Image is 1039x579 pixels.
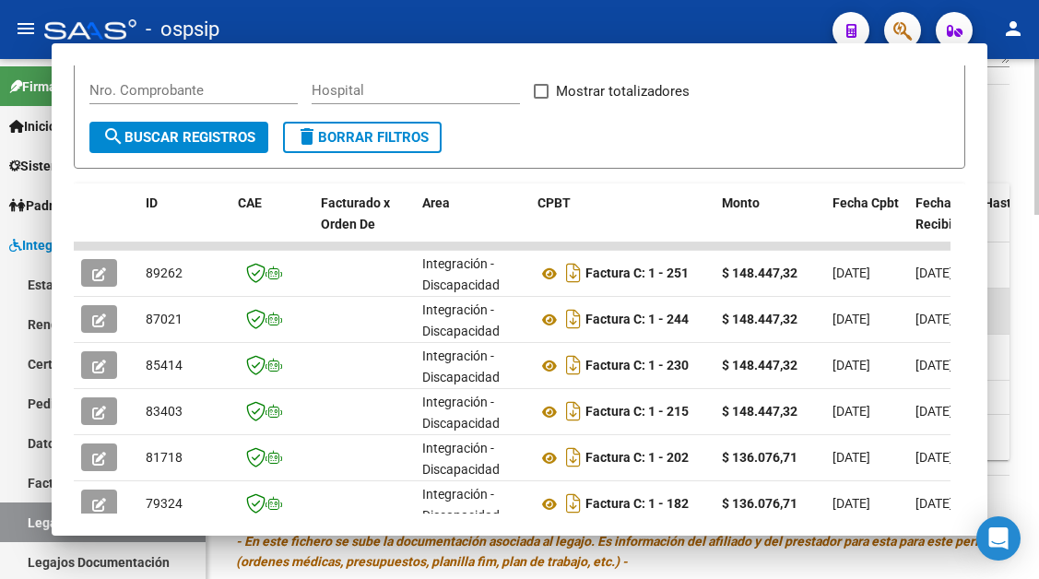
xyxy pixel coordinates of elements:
[238,195,262,210] span: CAE
[908,183,991,265] datatable-header-cell: Fecha Recibido
[9,77,105,97] span: Firma Express
[146,358,183,372] span: 85414
[146,404,183,419] span: 83403
[556,80,690,102] span: Mostrar totalizadores
[1002,18,1024,40] mat-icon: person
[585,359,689,373] strong: Factura C: 1 - 230
[102,125,124,148] mat-icon: search
[714,183,825,265] datatable-header-cell: Monto
[915,404,953,419] span: [DATE]
[585,405,689,419] strong: Factura C: 1 - 215
[915,266,953,280] span: [DATE]
[422,487,500,523] span: Integración - Discapacidad
[722,358,797,372] strong: $ 148.447,32
[415,183,530,265] datatable-header-cell: Area
[561,304,585,334] i: Descargar documento
[146,266,183,280] span: 89262
[832,496,870,511] span: [DATE]
[915,312,953,326] span: [DATE]
[530,183,714,265] datatable-header-cell: CPBT
[832,450,870,465] span: [DATE]
[146,9,219,50] span: - ospsip
[9,235,180,255] span: Integración (discapacidad)
[915,450,953,465] span: [DATE]
[9,116,56,136] span: Inicio
[537,195,571,210] span: CPBT
[585,451,689,466] strong: Factura C: 1 - 202
[585,313,689,327] strong: Factura C: 1 - 244
[102,129,255,146] span: Buscar Registros
[832,266,870,280] span: [DATE]
[422,349,500,384] span: Integración - Discapacidad
[283,122,442,153] button: Borrar Filtros
[832,195,899,210] span: Fecha Cpbt
[832,312,870,326] span: [DATE]
[561,443,585,472] i: Descargar documento
[722,312,797,326] strong: $ 148.447,32
[146,312,183,326] span: 87021
[138,183,230,265] datatable-header-cell: ID
[313,183,415,265] datatable-header-cell: Facturado x Orden De
[422,395,500,431] span: Integración - Discapacidad
[722,496,797,511] strong: $ 136.076,71
[146,195,158,210] span: ID
[722,195,760,210] span: Monto
[915,195,967,231] span: Fecha Recibido
[422,441,500,477] span: Integración - Discapacidad
[585,266,689,281] strong: Factura C: 1 - 251
[89,122,268,153] button: Buscar Registros
[321,195,390,231] span: Facturado x Orden De
[146,450,183,465] span: 81718
[825,183,908,265] datatable-header-cell: Fecha Cpbt
[9,195,68,216] span: Padrón
[9,156,69,176] span: Sistema
[832,358,870,372] span: [DATE]
[236,534,1000,569] i: - En este fichero se sube la documentación asociada al legajo. Es información del afiliado y del ...
[422,256,500,292] span: Integración - Discapacidad
[422,195,450,210] span: Area
[976,516,1021,561] div: Open Intercom Messenger
[561,396,585,426] i: Descargar documento
[832,404,870,419] span: [DATE]
[296,129,429,146] span: Borrar Filtros
[230,183,313,265] datatable-header-cell: CAE
[296,125,318,148] mat-icon: delete
[15,18,37,40] mat-icon: menu
[722,404,797,419] strong: $ 148.447,32
[561,258,585,288] i: Descargar documento
[915,496,953,511] span: [DATE]
[915,358,953,372] span: [DATE]
[585,497,689,512] strong: Factura C: 1 - 182
[561,350,585,380] i: Descargar documento
[422,302,500,338] span: Integración - Discapacidad
[146,496,183,511] span: 79324
[722,450,797,465] strong: $ 136.076,71
[561,489,585,518] i: Descargar documento
[722,266,797,280] strong: $ 148.447,32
